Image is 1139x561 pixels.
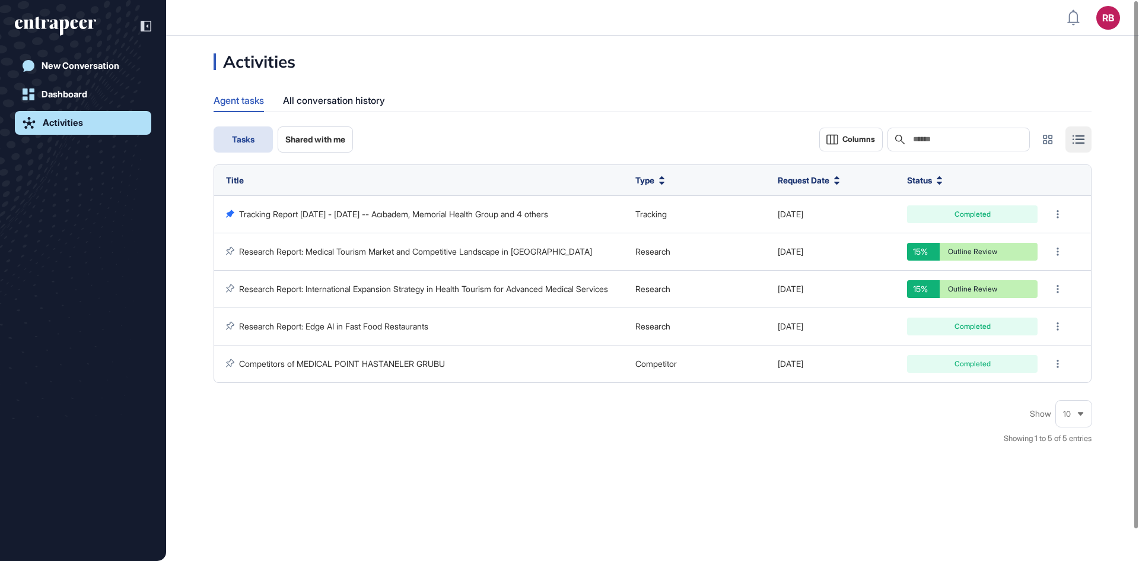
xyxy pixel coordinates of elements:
[43,118,83,128] div: Activities
[239,359,445,369] a: Competitors of MEDICAL POINT HASTANELER GRUBU
[15,54,151,78] a: New Conversation
[635,209,667,219] span: Tracking
[916,323,1029,330] div: Completed
[778,209,803,219] span: [DATE]
[214,126,273,153] button: Tasks
[214,53,295,70] div: Activities
[907,174,932,186] span: Status
[907,243,940,261] div: 15%
[778,174,829,186] span: Request Date
[226,175,244,185] span: Title
[907,174,943,186] button: Status
[1096,6,1120,30] button: RB
[15,111,151,135] a: Activities
[285,135,345,144] span: Shared with me
[42,61,119,71] div: New Conversation
[916,286,1029,293] div: Outline Review
[232,135,254,144] span: Tasks
[916,248,1029,255] div: Outline Review
[916,211,1029,218] div: Completed
[1030,409,1051,419] span: Show
[1004,433,1092,445] div: Showing 1 to 5 of 5 entries
[239,284,608,294] a: Research Report: International Expansion Strategy in Health Tourism for Advanced Medical Services
[635,321,670,331] span: Research
[635,359,677,369] span: Competitor
[239,246,592,256] a: Research Report: Medical Tourism Market and Competitive Landscape in [GEOGRAPHIC_DATA]
[283,89,385,112] div: All conversation history
[15,83,151,106] a: Dashboard
[635,284,670,294] span: Research
[916,360,1029,367] div: Completed
[42,89,87,100] div: Dashboard
[214,89,264,111] div: Agent tasks
[778,246,803,256] span: [DATE]
[778,321,803,331] span: [DATE]
[278,126,353,153] button: Shared with me
[15,17,96,36] div: entrapeer-logo
[635,174,665,186] button: Type
[907,280,940,298] div: 15%
[635,174,654,186] span: Type
[239,321,428,331] a: Research Report: Edge AI in Fast Food Restaurants
[778,359,803,369] span: [DATE]
[778,174,840,186] button: Request Date
[239,209,548,219] a: Tracking Report [DATE] - [DATE] -- Acıbadem, Memorial Health Group and 4 others
[635,246,670,256] span: Research
[1063,410,1071,419] span: 10
[778,284,803,294] span: [DATE]
[842,135,875,144] span: Columns
[819,128,883,151] button: Columns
